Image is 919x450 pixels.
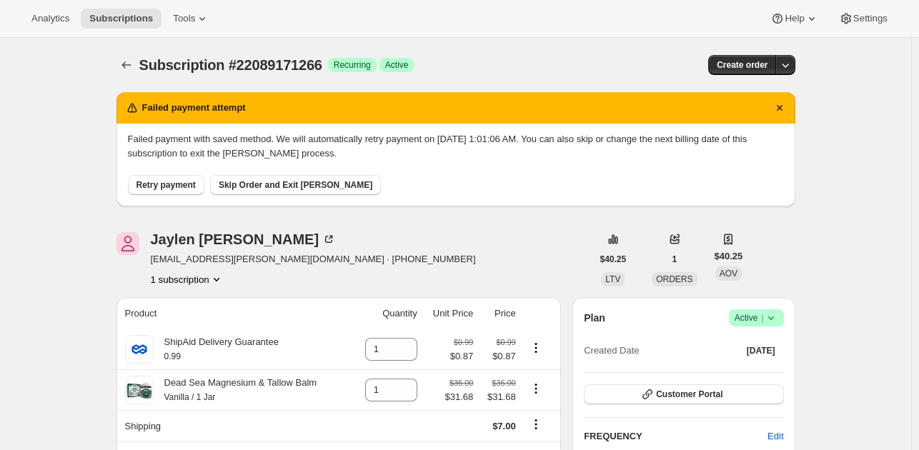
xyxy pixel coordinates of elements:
small: $36.00 [492,379,516,387]
span: Subscription #22089171266 [139,57,322,73]
span: [EMAIL_ADDRESS][PERSON_NAME][DOMAIN_NAME] · [PHONE_NUMBER] [151,252,476,266]
small: $36.00 [449,379,473,387]
button: Customer Portal [584,384,783,404]
button: Dismiss notification [770,98,790,118]
span: Skip Order and Exit [PERSON_NAME] [219,179,372,191]
span: Active [385,59,409,71]
span: Created Date [584,344,639,358]
button: Help [762,9,827,29]
button: Edit [759,425,792,448]
span: Active [735,311,778,325]
th: Product [116,298,352,329]
span: Jaylen Sanderson [116,232,139,255]
button: Product actions [525,381,547,396]
span: $0.87 [450,349,474,364]
span: [DATE] [747,345,775,356]
button: Settings [830,9,896,29]
button: Subscriptions [116,55,136,75]
h2: Plan [584,311,605,325]
span: Settings [853,13,888,24]
h2: FREQUENCY [584,429,768,444]
th: Unit Price [422,298,478,329]
button: Skip Order and Exit [PERSON_NAME] [210,175,381,195]
button: Create order [708,55,776,75]
span: | [761,312,763,324]
p: Failed payment with saved method. We will automatically retry payment on [DATE] 1:01:06 AM. You c... [128,132,784,161]
span: $40.25 [715,249,743,264]
span: $31.68 [444,390,473,404]
button: [DATE] [738,341,784,361]
span: $31.68 [482,390,515,404]
th: Price [477,298,520,329]
span: Tools [173,13,195,24]
div: ShipAid Delivery Guarantee [154,335,279,364]
th: Quantity [352,298,422,329]
span: Help [785,13,804,24]
span: LTV [605,274,620,284]
button: 1 [664,249,686,269]
span: ORDERS [656,274,692,284]
span: Create order [717,59,768,71]
span: Edit [768,429,783,444]
span: Recurring [334,59,371,71]
span: AOV [720,269,737,279]
button: Product actions [525,340,547,356]
button: $40.25 [592,249,635,269]
span: 1 [672,254,677,265]
span: Retry payment [136,179,196,191]
button: Shipping actions [525,416,547,432]
h2: Failed payment attempt [142,101,246,115]
button: Tools [164,9,218,29]
small: Vanilla / 1 Jar [164,392,216,402]
span: $7.00 [492,421,516,431]
div: Dead Sea Magnesium & Tallow Balm [154,376,317,404]
img: product img [125,335,154,364]
button: Subscriptions [81,9,162,29]
th: Shipping [116,410,352,441]
span: $0.87 [482,349,515,364]
img: product img [125,376,154,404]
span: Analytics [31,13,69,24]
small: $0.99 [497,338,516,346]
small: $0.99 [454,338,473,346]
button: Analytics [23,9,78,29]
span: Subscriptions [89,13,153,24]
span: Customer Portal [656,389,722,400]
button: Product actions [151,272,224,286]
small: 0.99 [164,351,181,361]
button: Retry payment [128,175,204,195]
span: $40.25 [600,254,627,265]
div: Jaylen [PERSON_NAME] [151,232,337,246]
